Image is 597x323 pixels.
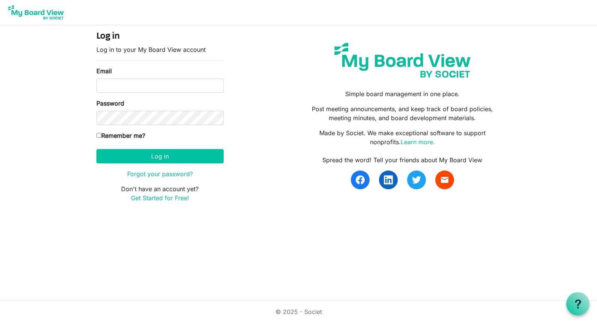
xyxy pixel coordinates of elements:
a: Learn more. [401,138,435,146]
p: Simple board management in one place. [304,89,501,98]
p: Log in to your My Board View account [96,45,224,54]
div: Spread the word! Tell your friends about My Board View [304,155,501,165]
h4: Log in [96,31,224,42]
span: email [440,175,449,184]
p: Post meeting announcements, and keep track of board policies, meeting minutes, and board developm... [304,104,501,122]
a: Forgot your password? [127,170,193,178]
label: Email [96,66,112,75]
p: Made by Societ. We make exceptional software to support nonprofits. [304,128,501,146]
img: facebook.svg [356,175,365,184]
label: Password [96,99,124,108]
p: Don't have an account yet? [96,184,224,202]
a: © 2025 - Societ [275,308,322,315]
a: email [435,171,454,189]
img: linkedin.svg [384,175,393,184]
button: Log in [96,149,224,163]
img: My Board View Logo [6,3,66,22]
label: Remember me? [96,131,145,140]
a: Get Started for Free! [131,194,189,202]
img: my-board-view-societ.svg [329,37,476,83]
input: Remember me? [96,133,101,138]
img: twitter.svg [412,175,421,184]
